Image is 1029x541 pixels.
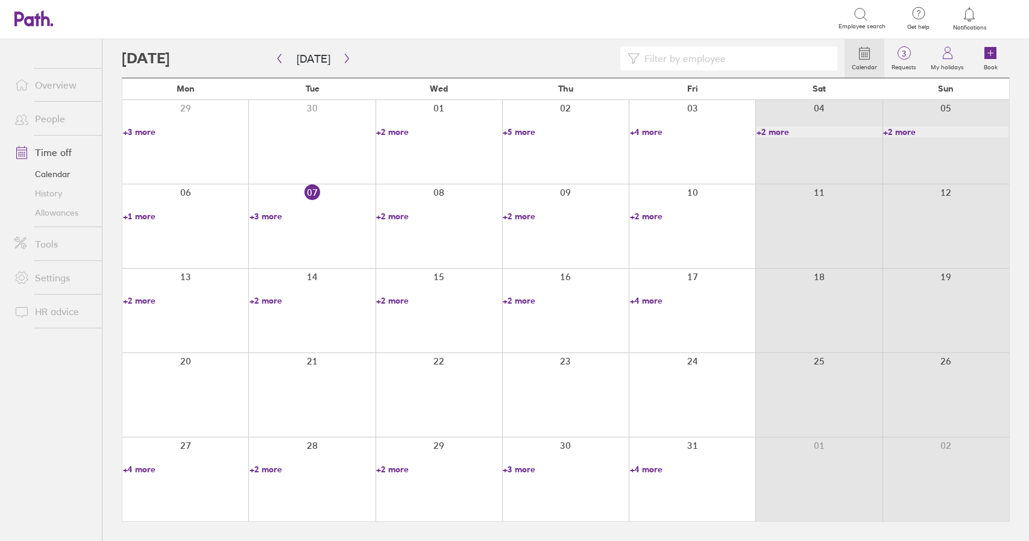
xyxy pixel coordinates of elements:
span: Notifications [950,24,989,31]
a: +2 more [757,127,882,137]
label: Book [977,60,1005,71]
a: +2 more [503,295,628,306]
span: Get help [899,23,938,31]
a: +3 more [503,464,628,475]
a: +2 more [376,295,502,306]
a: +3 more [123,127,248,137]
span: Wed [430,84,448,93]
label: My holidays [924,60,971,71]
a: Book [971,39,1010,78]
a: +2 more [376,464,502,475]
a: Tools [5,232,102,256]
input: Filter by employee [640,47,830,70]
span: Employee search [839,23,886,30]
a: +2 more [250,464,375,475]
a: +2 more [123,295,248,306]
a: Calendar [5,164,102,184]
label: Requests [884,60,924,71]
a: +4 more [630,464,755,475]
a: +4 more [630,295,755,306]
a: +2 more [630,211,755,222]
a: +3 more [250,211,375,222]
span: Sat [813,84,826,93]
span: Tue [306,84,319,93]
a: +2 more [883,127,1009,137]
span: Thu [558,84,573,93]
a: Allowances [5,203,102,222]
a: HR advice [5,299,102,324]
span: Fri [687,84,698,93]
label: Calendar [845,60,884,71]
a: +2 more [503,211,628,222]
span: 3 [884,49,924,58]
a: +2 more [376,127,502,137]
a: My holidays [924,39,971,78]
a: Notifications [950,6,989,31]
a: People [5,107,102,131]
a: History [5,184,102,203]
a: 3Requests [884,39,924,78]
span: Sun [938,84,954,93]
a: Settings [5,266,102,290]
a: +2 more [250,295,375,306]
a: Overview [5,73,102,97]
a: Calendar [845,39,884,78]
a: +5 more [503,127,628,137]
a: +1 more [123,211,248,222]
a: +4 more [630,127,755,137]
span: Mon [177,84,195,93]
div: Search [135,13,166,23]
a: Time off [5,140,102,164]
a: +4 more [123,464,248,475]
a: +2 more [376,211,502,222]
button: [DATE] [287,49,340,69]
